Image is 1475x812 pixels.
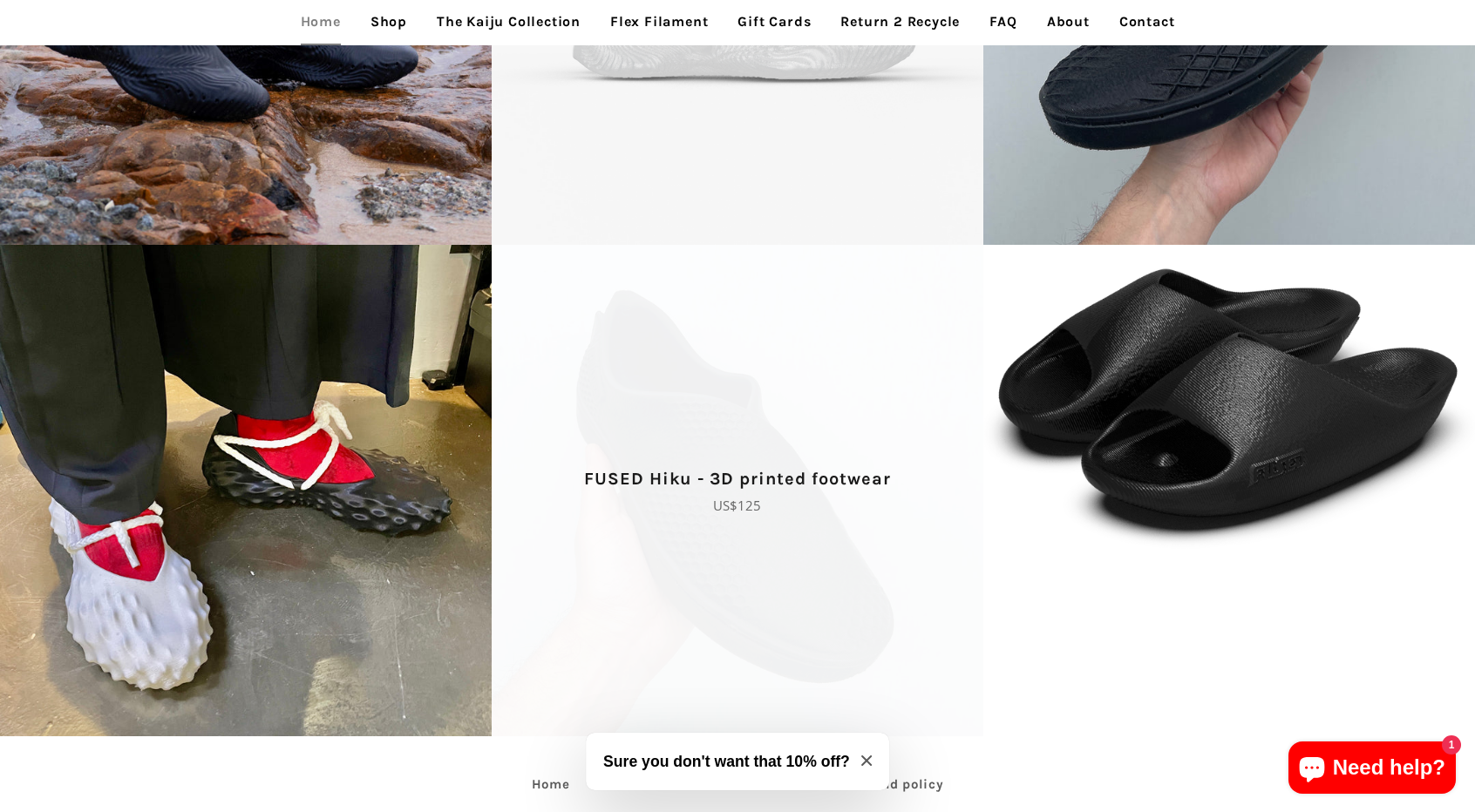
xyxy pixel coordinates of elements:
a: [3D printed Shoes] - lightweight custom 3dprinted shoes sneakers sandals fused footwear FUSED Hik... [492,245,983,736]
a: Refund policy [833,771,962,798]
p: FUSED Hiku - 3D printed footwear [522,465,953,493]
a: Slate-Black [983,245,1475,556]
inbox-online-store-chat: Shopify online store chat [1283,741,1461,798]
a: Home [514,771,588,798]
p: US$125 [522,495,953,516]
